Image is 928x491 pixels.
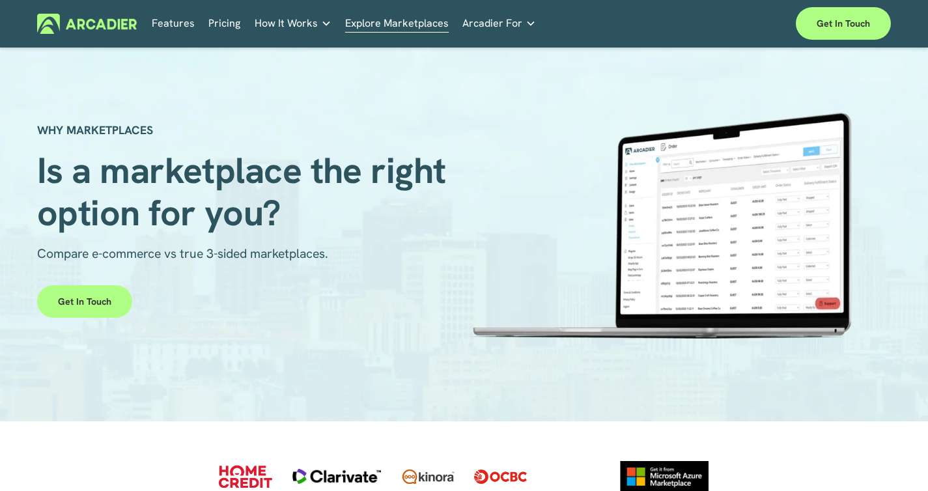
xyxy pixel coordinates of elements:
[208,14,240,34] a: Pricing
[37,14,137,34] img: Arcadier
[37,147,455,236] span: Is a marketplace the right option for you?
[462,14,522,33] span: Arcadier For
[345,14,449,34] a: Explore Marketplaces
[255,14,331,34] a: folder dropdown
[37,245,328,262] span: Compare e-commerce vs true 3-sided marketplaces.
[37,285,132,318] a: Get in touch
[37,122,153,137] strong: WHY MARKETPLACES
[462,14,536,34] a: folder dropdown
[255,14,318,33] span: How It Works
[152,14,195,34] a: Features
[796,7,891,40] a: Get in touch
